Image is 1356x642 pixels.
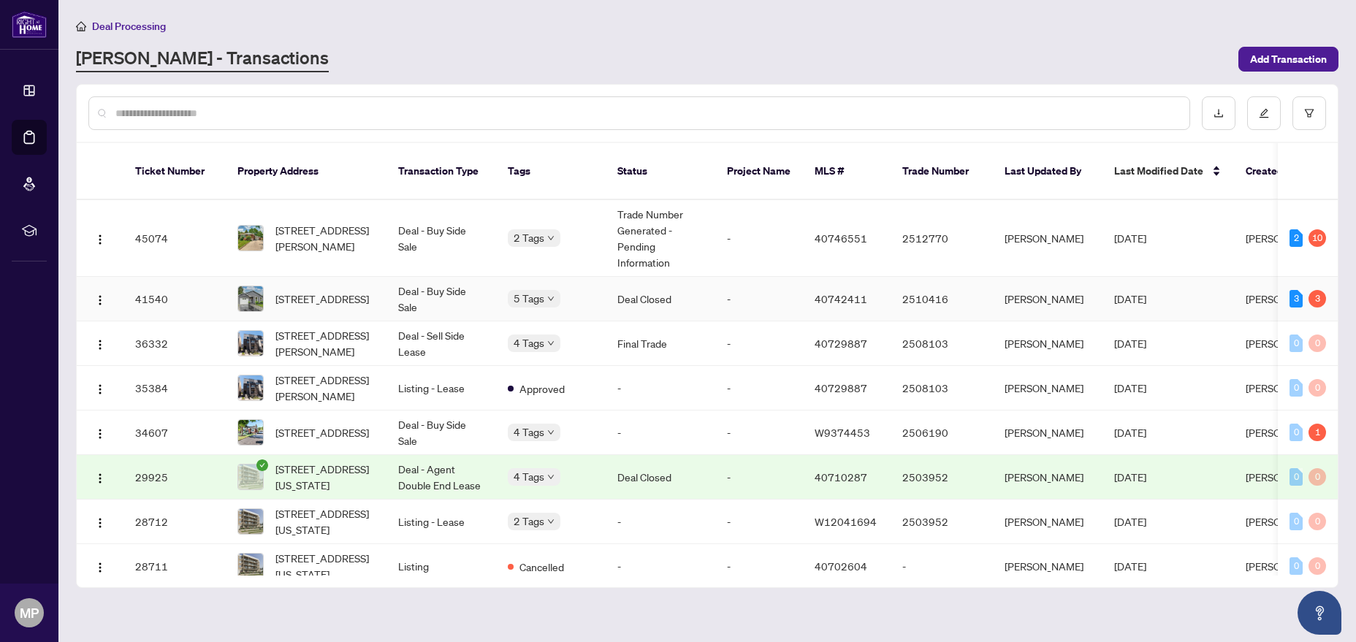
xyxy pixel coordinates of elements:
td: - [715,277,803,321]
div: 0 [1290,513,1303,530]
span: 40710287 [815,470,867,484]
span: W12041694 [815,515,877,528]
span: home [76,21,86,31]
div: 3 [1309,290,1326,307]
span: down [547,234,555,242]
span: edit [1259,108,1269,118]
td: Listing - Lease [386,500,496,544]
div: 1 [1309,424,1326,441]
td: [PERSON_NAME] [993,277,1102,321]
span: 40729887 [815,381,867,394]
span: [PERSON_NAME] [1246,426,1325,439]
td: - [715,321,803,366]
td: - [715,455,803,500]
button: filter [1292,96,1326,130]
td: 41540 [123,277,226,321]
span: 4 Tags [514,335,544,351]
button: edit [1247,96,1281,130]
td: Final Trade [606,321,715,366]
div: 0 [1290,379,1303,397]
td: Deal - Buy Side Sale [386,410,496,455]
th: Ticket Number [123,143,226,200]
div: 0 [1309,379,1326,397]
span: check-circle [256,459,268,471]
td: Trade Number Generated - Pending Information [606,200,715,277]
img: Logo [94,234,106,245]
span: down [547,429,555,436]
td: - [606,544,715,589]
td: 2510416 [891,277,993,321]
span: 5 Tags [514,290,544,307]
td: Deal Closed [606,455,715,500]
span: [DATE] [1114,381,1146,394]
th: Last Modified Date [1102,143,1234,200]
span: MP [20,603,39,623]
td: Listing - Lease [386,366,496,410]
th: MLS # [803,143,891,200]
th: Tags [496,143,606,200]
span: [DATE] [1114,559,1146,573]
img: Logo [94,517,106,529]
td: Deal - Agent Double End Lease [386,455,496,500]
a: [PERSON_NAME] - Transactions [76,46,329,72]
span: [PERSON_NAME] [1246,292,1325,305]
span: [STREET_ADDRESS][US_STATE] [275,550,375,582]
img: Logo [94,294,106,306]
div: 10 [1309,229,1326,247]
button: Logo [88,465,112,489]
span: [PERSON_NAME] [1246,559,1325,573]
button: Add Transaction [1238,47,1338,72]
td: - [606,410,715,455]
td: - [891,544,993,589]
span: 40746551 [815,232,867,245]
td: - [715,366,803,410]
div: 0 [1309,335,1326,352]
div: 0 [1309,557,1326,575]
span: W9374453 [815,426,870,439]
td: - [715,500,803,544]
div: 0 [1290,424,1303,441]
td: 28712 [123,500,226,544]
button: Logo [88,287,112,310]
td: 2503952 [891,455,993,500]
span: [DATE] [1114,292,1146,305]
span: 4 Tags [514,468,544,485]
th: Last Updated By [993,143,1102,200]
th: Property Address [226,143,386,200]
img: Logo [94,339,106,351]
td: 45074 [123,200,226,277]
span: down [547,295,555,302]
img: Logo [94,428,106,440]
td: Deal Closed [606,277,715,321]
span: Last Modified Date [1114,163,1203,179]
td: [PERSON_NAME] [993,455,1102,500]
span: [PERSON_NAME] [1246,232,1325,245]
button: Logo [88,376,112,400]
span: [DATE] [1114,232,1146,245]
img: thumbnail-img [238,286,263,311]
span: [STREET_ADDRESS][US_STATE] [275,461,375,493]
div: 2 [1290,229,1303,247]
td: [PERSON_NAME] [993,321,1102,366]
th: Status [606,143,715,200]
td: [PERSON_NAME] [993,410,1102,455]
td: [PERSON_NAME] [993,544,1102,589]
span: filter [1304,108,1314,118]
img: thumbnail-img [238,509,263,534]
td: 2508103 [891,321,993,366]
span: [STREET_ADDRESS][PERSON_NAME] [275,222,375,254]
span: [PERSON_NAME] [1246,470,1325,484]
td: [PERSON_NAME] [993,500,1102,544]
div: 0 [1290,335,1303,352]
div: 0 [1290,468,1303,486]
td: 34607 [123,410,226,455]
button: Logo [88,554,112,578]
span: [STREET_ADDRESS][US_STATE] [275,505,375,538]
span: 40742411 [815,292,867,305]
span: [DATE] [1114,515,1146,528]
span: [DATE] [1114,426,1146,439]
span: [STREET_ADDRESS] [275,291,369,307]
img: thumbnail-img [238,226,263,251]
button: Logo [88,510,112,533]
span: 2 Tags [514,229,544,246]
